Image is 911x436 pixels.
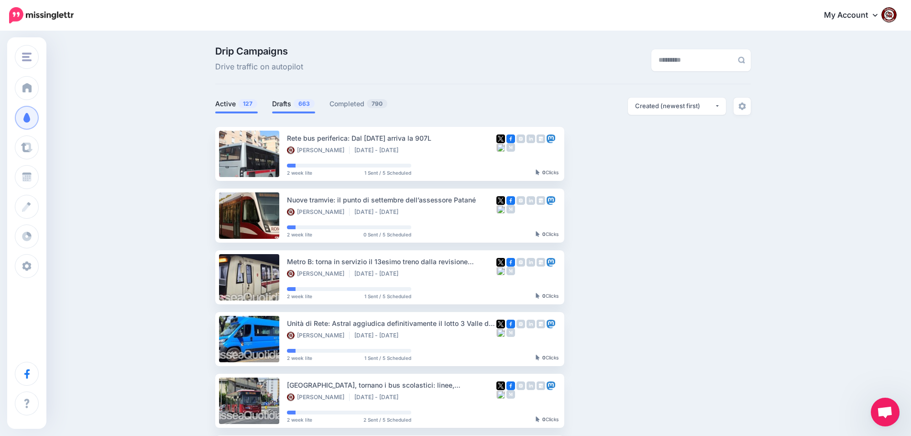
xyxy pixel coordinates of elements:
[496,390,505,399] img: bluesky-grey-square.png
[536,232,559,237] div: Clicks
[329,98,388,110] a: Completed790
[354,332,403,339] li: [DATE] - [DATE]
[516,196,525,205] img: instagram-grey-square.png
[536,355,540,360] img: pointer-grey-darker.png
[537,134,545,143] img: google_business-grey-square.png
[536,293,559,299] div: Clicks
[635,101,714,111] div: Created (newest first)
[287,232,312,237] span: 2 week lite
[547,134,555,143] img: mastodon-square.png
[537,258,545,267] img: google_business-grey-square.png
[354,146,403,154] li: [DATE] - [DATE]
[287,270,350,278] li: [PERSON_NAME]
[496,143,505,152] img: bluesky-grey-square.png
[287,356,312,360] span: 2 week lite
[287,146,350,154] li: [PERSON_NAME]
[287,417,312,422] span: 2 week lite
[215,98,258,110] a: Active127
[537,381,545,390] img: google_business-grey-square.png
[496,381,505,390] img: twitter-square.png
[547,320,555,328] img: mastodon-square.png
[542,293,546,299] b: 0
[547,258,555,267] img: mastodon-square.png
[536,355,559,361] div: Clicks
[9,7,74,23] img: Missinglettr
[536,293,540,299] img: pointer-grey-darker.png
[22,53,32,61] img: menu.png
[287,294,312,299] span: 2 week lite
[496,267,505,275] img: bluesky-grey-square.png
[536,170,559,176] div: Clicks
[547,381,555,390] img: mastodon-square.png
[294,99,315,108] span: 663
[547,196,555,205] img: mastodon-square.png
[287,194,496,205] div: Nuove tramvie: il punto di settembre dell’assessore Patané
[542,416,546,422] b: 0
[506,381,515,390] img: facebook-square.png
[537,196,545,205] img: google_business-grey-square.png
[496,258,505,267] img: twitter-square.png
[536,231,540,237] img: pointer-grey-darker.png
[506,267,515,275] img: medium-grey-square.png
[506,390,515,399] img: medium-grey-square.png
[506,320,515,328] img: facebook-square.png
[287,393,350,401] li: [PERSON_NAME]
[287,380,496,391] div: [GEOGRAPHIC_DATA], tornano i bus scolastici: linee, [GEOGRAPHIC_DATA] e novità 2025
[238,99,257,108] span: 127
[496,134,505,143] img: twitter-square.png
[287,170,312,175] span: 2 week lite
[527,320,535,328] img: linkedin-grey-square.png
[506,143,515,152] img: medium-grey-square.png
[287,208,350,216] li: [PERSON_NAME]
[496,328,505,337] img: bluesky-grey-square.png
[516,258,525,267] img: instagram-grey-square.png
[527,381,535,390] img: linkedin-grey-square.png
[496,205,505,213] img: bluesky-grey-square.png
[363,232,411,237] span: 0 Sent / 5 Scheduled
[287,332,350,339] li: [PERSON_NAME]
[814,4,897,27] a: My Account
[542,169,546,175] b: 0
[516,134,525,143] img: instagram-grey-square.png
[287,133,496,144] div: Rete bus periferica: Dal [DATE] arriva la 907L
[738,56,745,64] img: search-grey-6.png
[527,196,535,205] img: linkedin-grey-square.png
[536,416,540,422] img: pointer-grey-darker.png
[367,99,387,108] span: 790
[287,318,496,329] div: Unità di Rete: Astral aggiudica definitivamente il lotto 3 Valle del Sacco
[542,231,546,237] b: 0
[496,196,505,205] img: twitter-square.png
[364,356,411,360] span: 1 Sent / 5 Scheduled
[354,393,403,401] li: [DATE] - [DATE]
[506,196,515,205] img: facebook-square.png
[628,98,726,115] button: Created (newest first)
[516,320,525,328] img: instagram-grey-square.png
[506,328,515,337] img: medium-grey-square.png
[536,417,559,423] div: Clicks
[537,320,545,328] img: google_business-grey-square.png
[542,355,546,360] b: 0
[363,417,411,422] span: 2 Sent / 5 Scheduled
[215,61,303,73] span: Drive traffic on autopilot
[506,205,515,213] img: medium-grey-square.png
[527,258,535,267] img: linkedin-grey-square.png
[287,256,496,267] div: Metro B: torna in servizio il 13esimo treno dalla revisione intermedia
[506,134,515,143] img: facebook-square.png
[364,170,411,175] span: 1 Sent / 5 Scheduled
[354,270,403,278] li: [DATE] - [DATE]
[215,46,303,56] span: Drip Campaigns
[738,102,746,110] img: settings-grey.png
[506,258,515,267] img: facebook-square.png
[516,381,525,390] img: instagram-grey-square.png
[527,134,535,143] img: linkedin-grey-square.png
[272,98,315,110] a: Drafts663
[364,294,411,299] span: 1 Sent / 5 Scheduled
[536,169,540,175] img: pointer-grey-darker.png
[871,398,900,426] div: Aprire la chat
[354,208,403,216] li: [DATE] - [DATE]
[496,320,505,328] img: twitter-square.png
